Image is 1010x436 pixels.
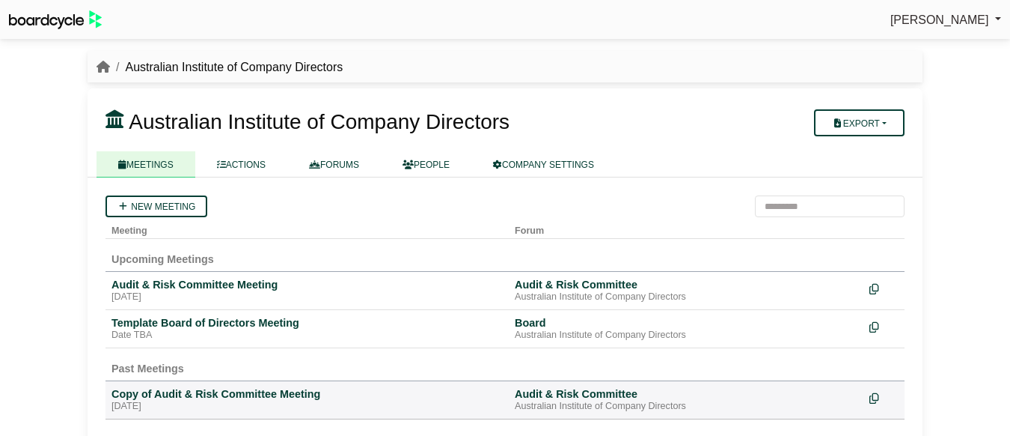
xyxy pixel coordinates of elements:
div: Australian Institute of Company Directors [515,330,857,342]
div: Make a copy [869,316,899,336]
span: Past Meetings [111,363,184,375]
img: BoardcycleBlackGreen-aaafeed430059cb809a45853b8cf6d952af9d84e6e89e1f1685b34bfd5cb7d64.svg [9,10,102,29]
a: Audit & Risk Committee Australian Institute of Company Directors [515,278,857,303]
a: Board Australian Institute of Company Directors [515,316,857,342]
div: Board [515,316,857,330]
a: [PERSON_NAME] [890,10,1001,30]
div: Australian Institute of Company Directors [515,401,857,413]
span: Australian Institute of Company Directors [129,110,509,133]
a: FORUMS [287,151,381,178]
div: Copy of Audit & Risk Committee Meeting [111,387,503,401]
div: Date TBA [111,330,503,342]
div: Template Board of Directors Meeting [111,316,503,330]
div: Make a copy [869,278,899,298]
a: ACTIONS [195,151,287,178]
div: Make a copy [869,387,899,408]
div: Audit & Risk Committee [515,387,857,401]
a: MEETINGS [97,151,195,178]
span: [PERSON_NAME] [890,13,989,26]
a: COMPANY SETTINGS [471,151,616,178]
a: Copy of Audit & Risk Committee Meeting [DATE] [111,387,503,413]
a: Audit & Risk Committee Meeting [DATE] [111,278,503,303]
div: Audit & Risk Committee Meeting [111,278,503,291]
nav: breadcrumb [97,58,343,77]
a: PEOPLE [381,151,471,178]
th: Meeting [105,217,509,239]
div: [DATE] [111,401,503,413]
a: Audit & Risk Committee Australian Institute of Company Directors [515,387,857,413]
a: Template Board of Directors Meeting Date TBA [111,316,503,342]
a: New meeting [105,196,207,217]
li: Australian Institute of Company Directors [110,58,343,77]
span: Upcoming Meetings [111,253,214,265]
div: Australian Institute of Company Directors [515,291,857,303]
th: Forum [509,217,863,239]
button: Export [814,109,905,136]
div: Audit & Risk Committee [515,278,857,291]
div: [DATE] [111,291,503,303]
